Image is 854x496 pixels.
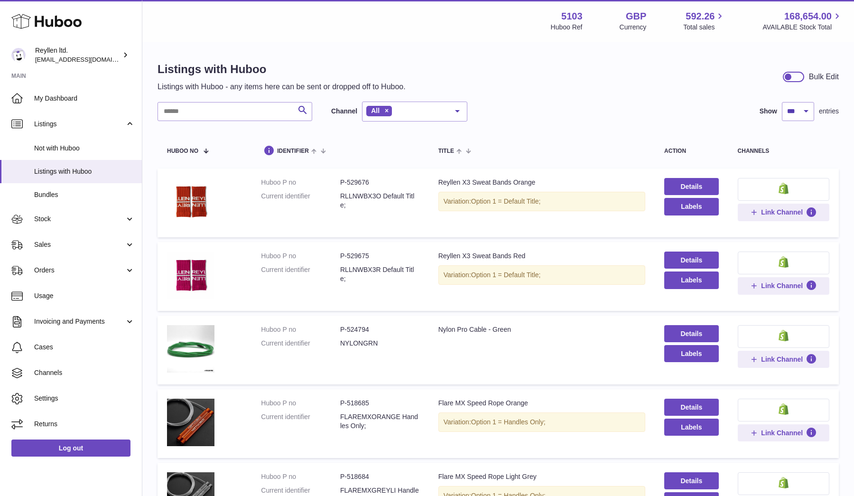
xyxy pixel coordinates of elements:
div: Nylon Pro Cable - Green [438,325,645,334]
dt: Huboo P no [261,178,340,187]
a: Details [664,178,719,195]
span: Listings with Huboo [34,167,135,176]
span: Listings [34,120,125,129]
img: shopify-small.png [779,403,789,415]
span: Not with Huboo [34,144,135,153]
div: Bulk Edit [809,72,839,82]
dd: P-518684 [340,472,419,481]
div: Flare MX Speed Rope Orange [438,399,645,408]
dd: P-518685 [340,399,419,408]
dt: Huboo P no [261,472,340,481]
img: reyllen@reyllen.com [11,48,26,62]
button: Labels [664,345,719,362]
span: All [371,107,380,114]
span: Stock [34,215,125,224]
img: Reyllen X3 Sweat Bands Orange [167,178,214,225]
span: Cases [34,343,135,352]
span: Returns [34,420,135,429]
button: Link Channel [738,424,829,441]
span: Huboo no [167,148,198,154]
dt: Current identifier [261,339,340,348]
div: Flare MX Speed Rope Light Grey [438,472,645,481]
a: Details [664,472,719,489]
span: Orders [34,266,125,275]
img: Nylon Pro Cable - Green [167,325,214,373]
a: 168,654.00 AVAILABLE Stock Total [762,10,843,32]
button: Link Channel [738,351,829,368]
a: Details [664,399,719,416]
a: 592.26 Total sales [683,10,725,32]
dd: P-529676 [340,178,419,187]
button: Labels [664,419,719,436]
dd: NYLONGRN [340,339,419,348]
dt: Current identifier [261,192,340,210]
p: Listings with Huboo - any items here can be sent or dropped off to Huboo. [158,82,406,92]
span: Sales [34,240,125,249]
img: shopify-small.png [779,183,789,194]
button: Link Channel [738,204,829,221]
dd: RLLNWBX3O Default Title; [340,192,419,210]
span: Link Channel [761,429,803,437]
span: AVAILABLE Stock Total [762,23,843,32]
dd: RLLNWBX3R Default Title; [340,265,419,283]
span: Option 1 = Default Title; [471,271,541,279]
span: Channels [34,368,135,377]
span: Total sales [683,23,725,32]
span: Bundles [34,190,135,199]
span: entries [819,107,839,116]
span: My Dashboard [34,94,135,103]
img: shopify-small.png [779,256,789,268]
button: Link Channel [738,277,829,294]
div: Huboo Ref [551,23,583,32]
span: Link Channel [761,208,803,216]
div: Variation: [438,412,645,432]
dd: FLAREMXORANGE Handles Only; [340,412,419,430]
span: Settings [34,394,135,403]
h1: Listings with Huboo [158,62,406,77]
img: Flare MX Speed Rope Orange [167,399,214,446]
div: Variation: [438,192,645,211]
span: Link Channel [761,281,803,290]
img: shopify-small.png [779,477,789,488]
a: Details [664,252,719,269]
div: action [664,148,719,154]
div: Variation: [438,265,645,285]
div: Currency [620,23,647,32]
dt: Huboo P no [261,399,340,408]
img: shopify-small.png [779,330,789,341]
div: Reyllen ltd. [35,46,121,64]
dd: P-529675 [340,252,419,261]
dt: Current identifier [261,265,340,283]
span: identifier [277,148,309,154]
dt: Current identifier [261,412,340,430]
div: Reyllen X3 Sweat Bands Orange [438,178,645,187]
button: Labels [664,198,719,215]
span: Link Channel [761,355,803,364]
div: Reyllen X3 Sweat Bands Red [438,252,645,261]
span: [EMAIL_ADDRESS][DOMAIN_NAME] [35,56,139,63]
img: Reyllen X3 Sweat Bands Red [167,252,214,299]
a: Details [664,325,719,342]
span: Invoicing and Payments [34,317,125,326]
label: Channel [331,107,357,116]
span: Option 1 = Default Title; [471,197,541,205]
label: Show [760,107,777,116]
span: 168,654.00 [784,10,832,23]
dd: P-524794 [340,325,419,334]
span: Option 1 = Handles Only; [471,418,546,426]
button: Labels [664,271,719,289]
strong: 5103 [561,10,583,23]
dt: Huboo P no [261,325,340,334]
div: channels [738,148,829,154]
span: 592.26 [686,10,715,23]
dt: Huboo P no [261,252,340,261]
span: Usage [34,291,135,300]
a: Log out [11,440,130,457]
strong: GBP [626,10,646,23]
span: title [438,148,454,154]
